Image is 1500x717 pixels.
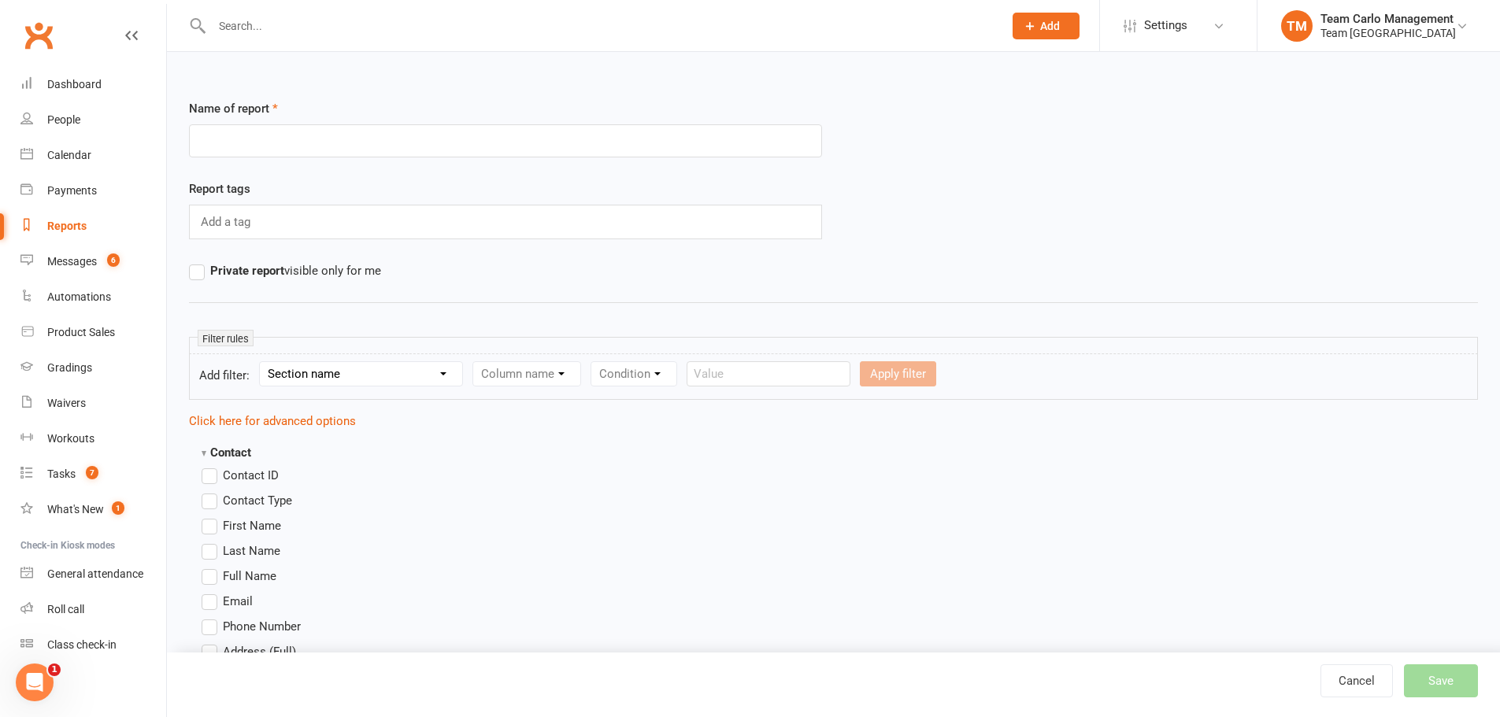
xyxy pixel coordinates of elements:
input: Value [687,361,850,386]
div: Tasks [47,468,76,480]
span: Contact Type [223,491,292,508]
label: Report tags [189,179,250,198]
span: Settings [1144,8,1187,43]
a: Payments [20,173,166,209]
div: Gradings [47,361,92,374]
div: General attendance [47,567,143,580]
div: Class check-in [47,638,117,651]
input: Add a tag [199,212,255,232]
a: Calendar [20,138,166,173]
div: Messages [47,255,97,268]
span: Email [223,592,253,608]
div: Workouts [47,432,94,445]
strong: Private report [210,264,284,278]
span: Add [1040,20,1060,32]
span: Full Name [223,567,276,583]
div: Calendar [47,149,91,161]
span: Address (Full) [223,642,296,659]
div: Payments [47,184,97,197]
div: Roll call [47,603,84,615]
a: Automations [20,279,166,315]
a: Dashboard [20,67,166,102]
form: Add filter: [189,353,1478,400]
small: Filter rules [198,330,254,346]
span: 6 [107,253,120,267]
button: Add [1013,13,1080,39]
a: What's New1 [20,492,166,527]
span: 1 [48,663,61,676]
a: Messages 6 [20,244,166,279]
iframe: Intercom live chat [16,663,54,701]
a: Tasks 7 [20,456,166,492]
span: 1 [112,501,124,515]
div: Product Sales [47,326,115,338]
a: General attendance kiosk mode [20,556,166,592]
div: What's New [47,503,104,516]
a: Gradings [20,350,166,386]
a: Waivers [20,386,166,421]
span: Last Name [223,541,280,558]
span: 7 [86,466,98,479]
a: Product Sales [20,315,166,350]
div: Team Carlo Management [1320,12,1456,26]
div: People [47,113,80,126]
div: Dashboard [47,78,102,91]
label: Name of report [189,99,278,118]
a: Cancel [1320,664,1393,697]
a: Workouts [20,421,166,456]
a: People [20,102,166,138]
span: Contact ID [223,466,279,482]
input: Search... [207,15,992,37]
a: Class kiosk mode [20,627,166,663]
a: Clubworx [19,16,58,55]
a: Reports [20,209,166,244]
div: Automations [47,290,111,303]
div: TM [1281,10,1313,42]
div: Reports [47,220,87,232]
span: Phone Number [223,617,301,634]
a: Click here for advanced options [189,414,356,428]
span: visible only for me [210,261,381,278]
strong: Contact [202,445,251,460]
a: Roll call [20,592,166,627]
div: Waivers [47,397,86,409]
div: Team [GEOGRAPHIC_DATA] [1320,26,1456,40]
span: First Name [223,516,281,533]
